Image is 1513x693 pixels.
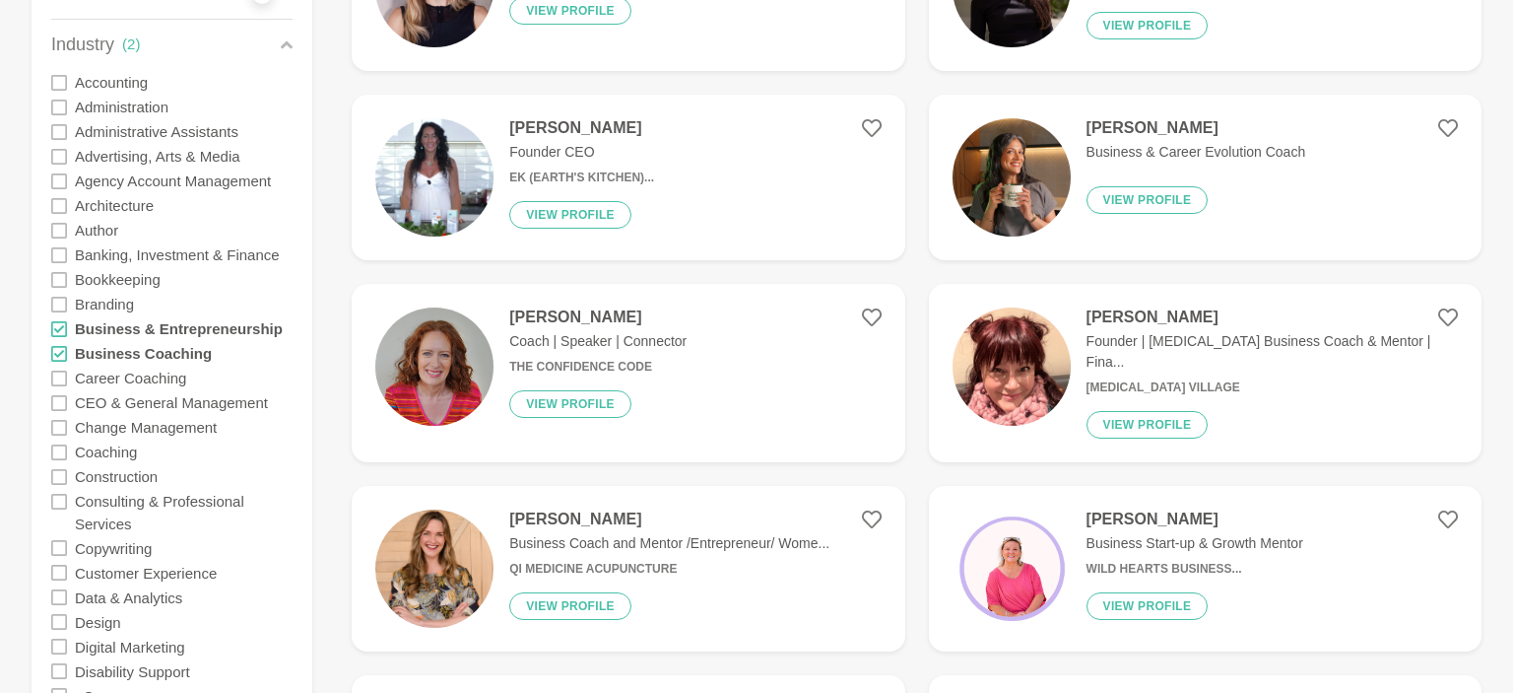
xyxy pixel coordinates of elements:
label: Author [75,218,118,243]
h4: [PERSON_NAME] [509,118,654,138]
button: View profile [1086,592,1209,620]
p: Founder | [MEDICAL_DATA] Business Coach & Mentor | Fina... [1086,331,1458,373]
label: Administration [75,95,168,119]
img: a36f7b891bd52009063b0a5d28a0f5da24643588-320x320.jpg [953,308,1071,426]
button: View profile [1086,186,1209,214]
label: Administrative Assistants [75,119,238,144]
label: Disability Support [75,658,190,683]
p: Founder CEO [509,142,654,163]
button: View profile [509,592,631,620]
h4: [PERSON_NAME] [509,510,829,529]
label: Branding [75,292,134,316]
label: Business Coaching [75,341,212,366]
img: de3237d0c213c7e07de45f68e9764746d9409598-3681x3681.jpg [375,308,493,426]
label: Agency Account Management [75,169,271,193]
h6: Wild Hearts Business... [1086,562,1303,577]
label: Change Management [75,415,217,440]
h6: [MEDICAL_DATA] Village [1086,381,1458,395]
label: Accounting [75,70,148,95]
label: Business & Entrepreneurship [75,316,283,341]
label: CEO & General Management [75,390,268,415]
img: fe7ab7aea0f2f6a76be1256202acd1ba9d4e55c6-320x320.png [953,118,1071,237]
label: Design [75,609,121,634]
label: Career Coaching [75,366,186,390]
button: View profile [1086,411,1209,439]
label: Bookkeeping [75,267,161,292]
button: View profile [509,201,631,229]
h6: EK (Earth's Kitchen)... [509,171,654,185]
a: [PERSON_NAME]Founder CEOEK (Earth's Kitchen)...View profile [352,95,904,260]
p: Business & Career Evolution Coach [1086,142,1306,163]
a: [PERSON_NAME]Coach | Speaker | ConnectorThe Confidence CodeView profile [352,284,904,462]
label: Data & Analytics [75,585,182,609]
button: View profile [509,390,631,418]
h4: [PERSON_NAME] [509,308,687,327]
h4: [PERSON_NAME] [1086,308,1458,327]
label: Banking, Investment & Finance [75,243,280,267]
label: Digital Marketing [75,634,185,658]
label: Advertising, Arts & Media [75,144,240,169]
a: [PERSON_NAME]Business & Career Evolution CoachView profile [929,95,1481,260]
label: Architecture [75,193,154,218]
button: View profile [1086,12,1209,39]
a: [PERSON_NAME]Business Coach and Mentor /Entrepreneur/ Wome...Qi Medicine AcupunctureView profile [352,486,904,652]
div: ( 2 ) [122,34,140,56]
img: 5930dc5e747311e101d552d9d4c780a562b24b84-998x1500.jpg [375,510,493,628]
p: Business Coach and Mentor /Entrepreneur/ Wome... [509,533,829,554]
h4: [PERSON_NAME] [1086,118,1306,138]
label: Customer Experience [75,560,217,585]
label: Construction [75,464,158,489]
label: Consulting & Professional Services [75,489,293,536]
p: Industry [51,32,114,58]
a: [PERSON_NAME]Business Start-up & Growth MentorWild Hearts Business...View profile [929,486,1481,652]
img: 341c88685c54a1f65cae614fc0120e2cf24a3394-418x417.png [953,510,1071,628]
a: [PERSON_NAME]Founder | [MEDICAL_DATA] Business Coach & Mentor | Fina...[MEDICAL_DATA] VillageView... [929,284,1481,462]
label: Coaching [75,440,137,464]
p: Business Start-up & Growth Mentor [1086,533,1303,554]
h6: The Confidence Code [509,360,687,375]
img: 320bfa5a9cf45e8eb0f9c7836df498fa4040b849-540x540.jpg [375,118,493,237]
h4: [PERSON_NAME] [1086,510,1303,529]
h6: Qi Medicine Acupuncture [509,562,829,577]
p: Coach | Speaker | Connector [509,331,687,352]
label: Copywriting [75,535,152,560]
